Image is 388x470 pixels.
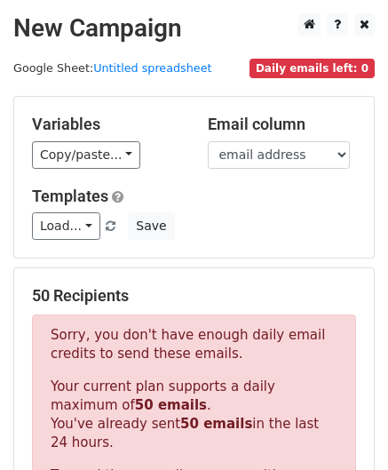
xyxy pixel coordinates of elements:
button: Save [128,212,174,240]
a: Daily emails left: 0 [249,61,375,75]
strong: 50 emails [180,416,252,432]
h2: New Campaign [13,13,375,44]
p: Sorry, you don't have enough daily email credits to send these emails. [51,326,337,363]
h5: 50 Recipients [32,286,356,306]
h5: Email column [208,115,357,134]
small: Google Sheet: [13,61,212,75]
p: Your current plan supports a daily maximum of . You've already sent in the last 24 hours. [51,378,337,452]
span: Daily emails left: 0 [249,59,375,78]
a: Load... [32,212,100,240]
iframe: Chat Widget [299,385,388,470]
h5: Variables [32,115,181,134]
a: Copy/paste... [32,141,140,169]
a: Untitled spreadsheet [93,61,211,75]
strong: 50 emails [135,397,207,413]
a: Templates [32,187,108,205]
